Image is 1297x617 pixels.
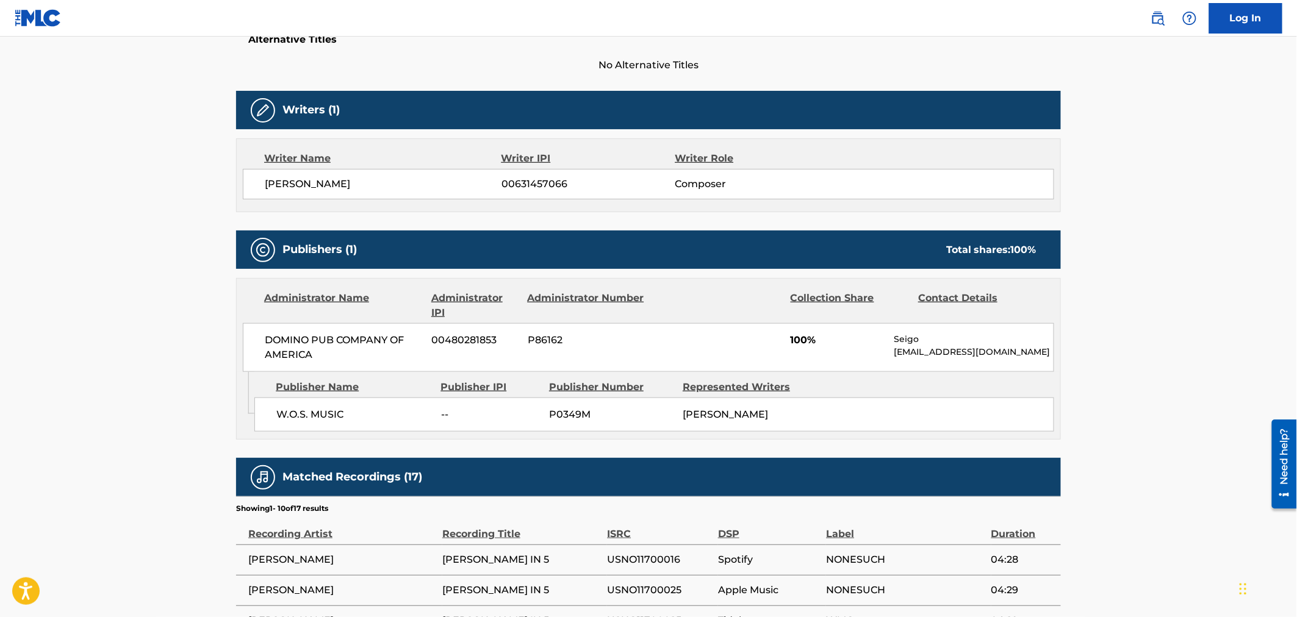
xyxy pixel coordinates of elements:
[946,243,1037,257] div: Total shares:
[431,291,518,320] div: Administrator IPI
[501,177,675,191] span: 00631457066
[718,583,820,597] span: Apple Music
[441,407,540,422] span: --
[265,177,501,191] span: [PERSON_NAME]
[1151,11,1165,26] img: search
[991,583,1055,597] span: 04:29
[826,583,985,597] span: NONESUCH
[432,333,519,348] span: 00480281853
[276,380,431,394] div: Publisher Name
[442,552,601,567] span: [PERSON_NAME] IN 5
[791,333,885,348] span: 100%
[264,151,501,166] div: Writer Name
[607,552,712,567] span: USNO11700016
[683,380,807,394] div: Represented Writers
[791,291,909,320] div: Collection Share
[248,552,436,567] span: [PERSON_NAME]
[826,514,985,541] div: Label
[282,470,422,484] h5: Matched Recordings (17)
[991,552,1055,567] span: 04:28
[256,243,270,257] img: Publishers
[894,333,1054,346] p: Seigo
[442,583,601,597] span: [PERSON_NAME] IN 5
[607,514,712,541] div: ISRC
[248,34,1049,46] h5: Alternative Titles
[1182,11,1197,26] img: help
[236,503,328,514] p: Showing 1 - 10 of 17 results
[718,552,820,567] span: Spotify
[1011,244,1037,255] span: 100 %
[1146,6,1170,30] a: Public Search
[991,514,1055,541] div: Duration
[527,291,645,320] div: Administrator Number
[1240,571,1247,607] div: Drag
[501,151,675,166] div: Writer IPI
[282,103,340,117] h5: Writers (1)
[1177,6,1202,30] div: Help
[683,408,768,420] span: [PERSON_NAME]
[236,58,1061,73] span: No Alternative Titles
[918,291,1037,320] div: Contact Details
[607,583,712,597] span: USNO11700025
[528,333,646,348] span: P86162
[549,380,674,394] div: Publisher Number
[675,151,833,166] div: Writer Role
[549,407,674,422] span: P0349M
[1263,415,1297,513] iframe: Resource Center
[256,103,270,118] img: Writers
[826,552,985,567] span: NONESUCH
[442,514,601,541] div: Recording Title
[276,407,432,422] span: W.O.S. MUSIC
[718,514,820,541] div: DSP
[15,9,62,27] img: MLC Logo
[256,470,270,485] img: Matched Recordings
[265,333,423,362] span: DOMINO PUB COMPANY OF AMERICA
[282,243,357,257] h5: Publishers (1)
[248,514,436,541] div: Recording Artist
[1209,3,1282,34] a: Log In
[894,346,1054,358] p: [EMAIL_ADDRESS][DOMAIN_NAME]
[264,291,422,320] div: Administrator Name
[675,177,833,191] span: Composer
[440,380,540,394] div: Publisher IPI
[248,583,436,597] span: [PERSON_NAME]
[1236,558,1297,617] iframe: Chat Widget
